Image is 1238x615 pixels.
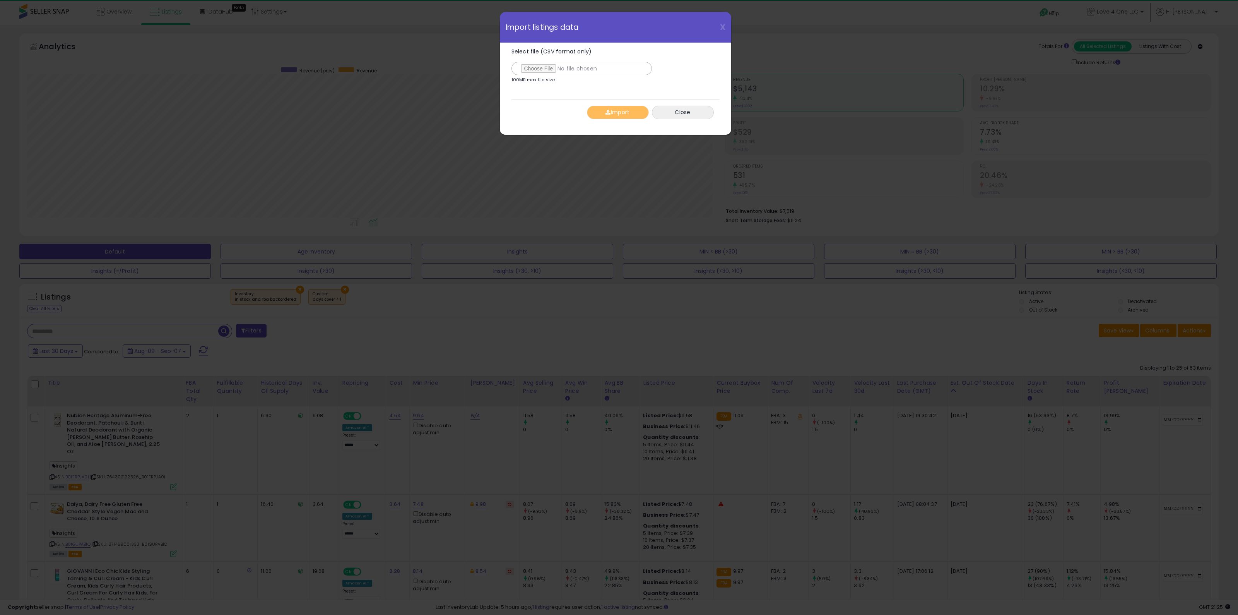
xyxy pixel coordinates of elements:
[720,22,725,33] span: X
[587,106,649,119] button: Import
[511,48,592,55] span: Select file (CSV format only)
[652,106,714,119] button: Close
[506,24,579,31] span: Import listings data
[511,78,555,82] p: 100MB max file size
